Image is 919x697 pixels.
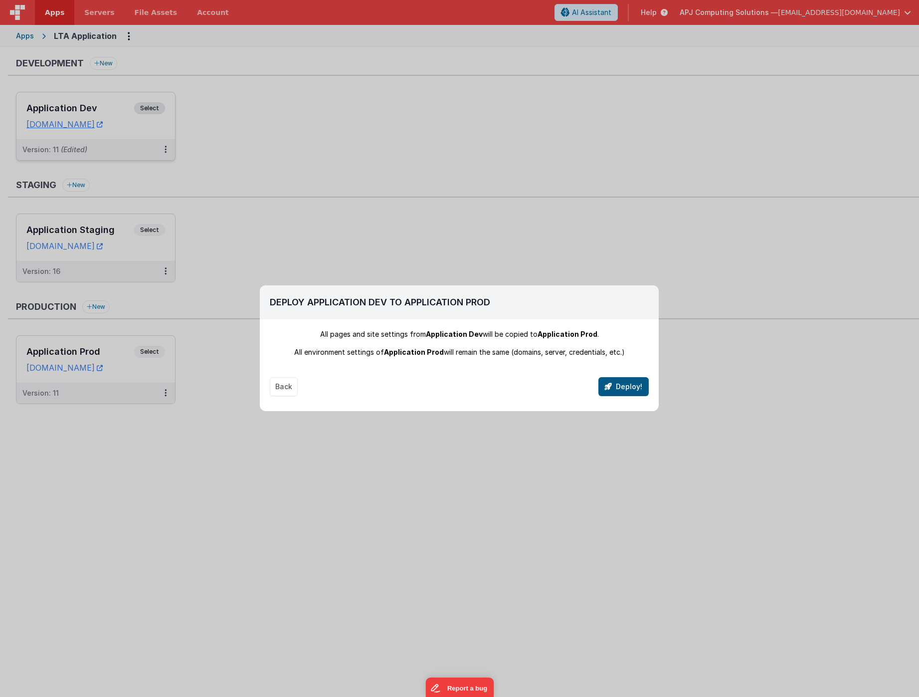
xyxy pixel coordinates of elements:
[384,348,444,356] span: Application Prod
[270,329,649,339] div: All pages and site settings from will be copied to .
[598,377,649,396] button: Deploy!
[426,330,483,338] span: Application Dev
[270,347,649,357] div: All environment settings of will remain the same (domains, server, credentials, etc.)
[270,295,649,309] h2: Deploy Application Dev To Application Prod
[538,330,597,338] span: Application Prod
[270,377,298,396] button: Back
